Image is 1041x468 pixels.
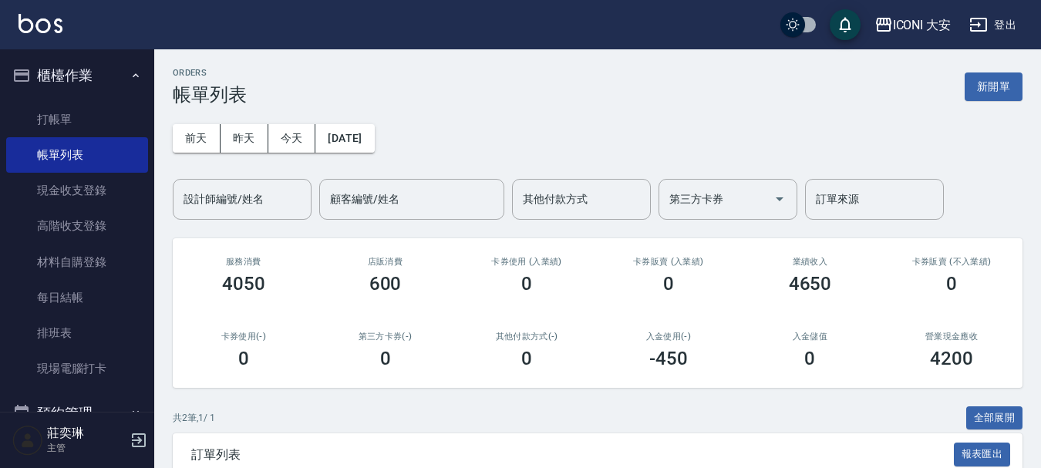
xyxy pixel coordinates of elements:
h3: 0 [380,348,391,369]
button: 前天 [173,124,221,153]
a: 現場電腦打卡 [6,351,148,386]
h3: 0 [521,348,532,369]
a: 報表匯出 [954,446,1011,461]
h3: 0 [521,273,532,295]
h2: 營業現金應收 [899,332,1004,342]
h3: 0 [238,348,249,369]
a: 高階收支登錄 [6,208,148,244]
button: Open [767,187,792,211]
button: 昨天 [221,124,268,153]
p: 主管 [47,441,126,455]
h3: -450 [649,348,688,369]
div: ICONI 大安 [893,15,952,35]
h3: 4650 [789,273,832,295]
button: 報表匯出 [954,443,1011,466]
h2: 入金儲值 [758,332,863,342]
img: Logo [19,14,62,33]
a: 現金收支登錄 [6,173,148,208]
button: 預約管理 [6,393,148,433]
p: 共 2 筆, 1 / 1 [173,411,215,425]
a: 排班表 [6,315,148,351]
h3: 0 [663,273,674,295]
a: 材料自購登錄 [6,244,148,280]
h2: 其他付款方式(-) [474,332,579,342]
a: 帳單列表 [6,137,148,173]
button: [DATE] [315,124,374,153]
h2: 店販消費 [333,257,438,267]
button: ICONI 大安 [868,9,958,41]
button: 新開單 [965,72,1022,101]
a: 新開單 [965,79,1022,93]
h3: 服務消費 [191,257,296,267]
h3: 帳單列表 [173,84,247,106]
button: 今天 [268,124,316,153]
h3: 0 [946,273,957,295]
button: 登出 [963,11,1022,39]
h2: 業績收入 [758,257,863,267]
button: 櫃檯作業 [6,56,148,96]
a: 每日結帳 [6,280,148,315]
h2: ORDERS [173,68,247,78]
h3: 0 [804,348,815,369]
button: 全部展開 [966,406,1023,430]
h5: 莊奕琳 [47,426,126,441]
span: 訂單列表 [191,447,954,463]
h2: 卡券使用(-) [191,332,296,342]
h3: 600 [369,273,402,295]
h2: 卡券販賣 (不入業績) [899,257,1004,267]
h2: 入金使用(-) [616,332,721,342]
h2: 卡券使用 (入業績) [474,257,579,267]
img: Person [12,425,43,456]
h3: 4200 [930,348,973,369]
h2: 第三方卡券(-) [333,332,438,342]
button: save [830,9,861,40]
h3: 4050 [222,273,265,295]
h2: 卡券販賣 (入業績) [616,257,721,267]
a: 打帳單 [6,102,148,137]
